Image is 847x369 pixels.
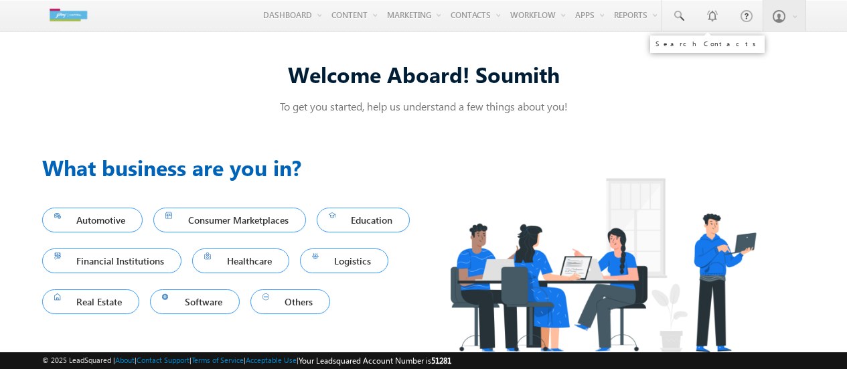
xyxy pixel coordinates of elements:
[262,293,319,311] span: Others
[246,356,297,364] a: Acceptable Use
[42,99,805,113] p: To get you started, help us understand a few things about you!
[191,356,244,364] a: Terms of Service
[54,293,128,311] span: Real Estate
[431,356,451,366] span: 51281
[656,40,759,48] div: Search Contacts
[299,356,451,366] span: Your Leadsquared Account Number is
[54,252,170,270] span: Financial Institutions
[42,354,451,367] span: © 2025 LeadSquared | | | | |
[329,211,398,229] span: Education
[42,60,805,88] div: Welcome Aboard! Soumith
[54,211,131,229] span: Automotive
[312,252,377,270] span: Logistics
[115,356,135,364] a: About
[42,151,424,183] h3: What business are you in?
[162,293,228,311] span: Software
[42,3,94,27] img: Custom Logo
[165,211,294,229] span: Consumer Marketplaces
[137,356,189,364] a: Contact Support
[204,252,277,270] span: Healthcare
